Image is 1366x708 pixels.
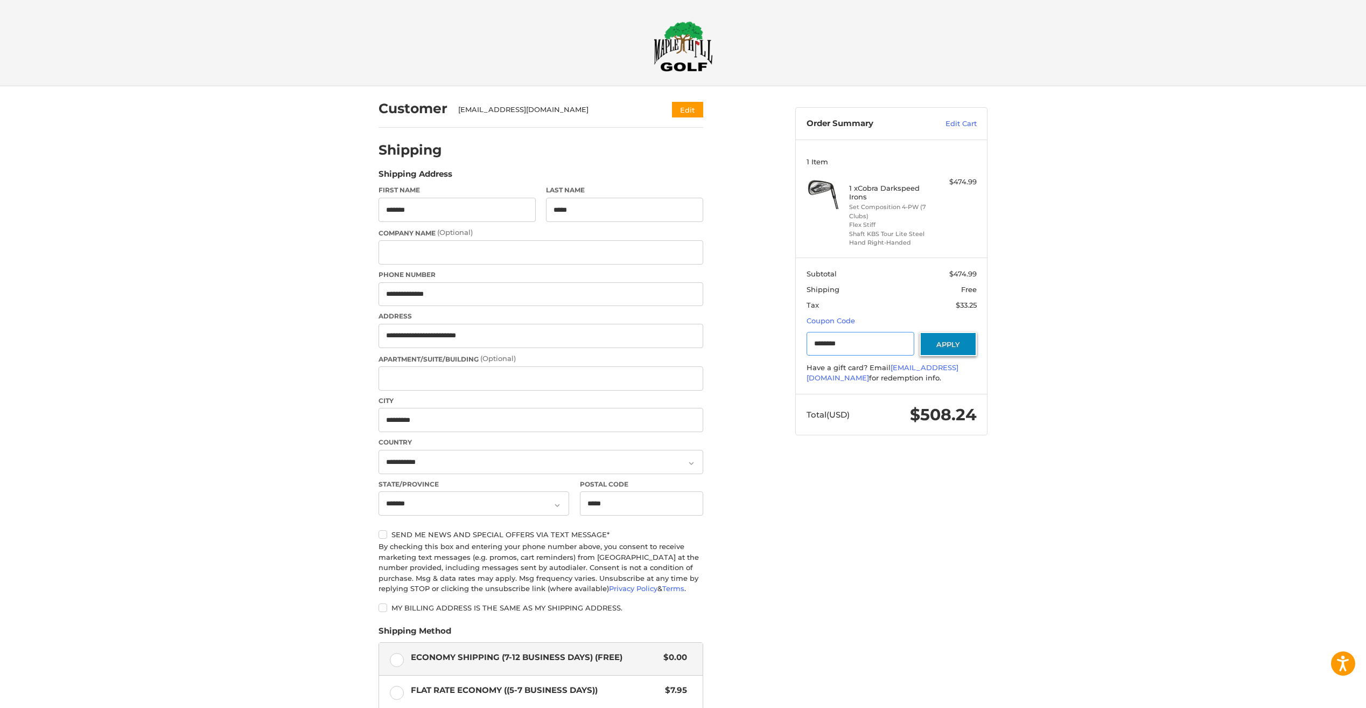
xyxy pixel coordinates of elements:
[580,480,704,489] label: Postal Code
[379,625,451,642] legend: Shipping Method
[849,238,931,247] li: Hand Right-Handed
[807,285,839,294] span: Shipping
[961,285,977,294] span: Free
[672,102,703,117] button: Edit
[480,354,516,363] small: (Optional)
[437,228,473,237] small: (Optional)
[546,185,703,195] label: Last Name
[379,530,703,539] label: Send me news and special offers via text message*
[920,332,977,356] button: Apply
[379,227,703,238] label: Company Name
[807,316,855,325] a: Coupon Code
[411,684,660,697] span: Flat Rate Economy ((5-7 Business Days))
[807,157,977,166] h3: 1 Item
[922,119,977,129] a: Edit Cart
[379,185,536,195] label: First Name
[660,684,687,697] span: $7.95
[807,363,977,384] div: Have a gift card? Email for redemption info.
[807,332,915,356] input: Gift Certificate or Coupon Code
[379,396,703,406] label: City
[662,584,684,593] a: Terms
[849,220,931,230] li: Flex Stiff
[934,177,977,188] div: $474.99
[411,651,659,664] span: Economy Shipping (7-12 Business Days) (Free)
[849,203,931,220] li: Set Composition 4-PW (7 Clubs)
[379,353,703,364] label: Apartment/Suite/Building
[654,21,713,72] img: Maple Hill Golf
[807,409,850,420] span: Total (USD)
[379,311,703,321] label: Address
[949,269,977,278] span: $474.99
[379,142,442,158] h2: Shipping
[956,301,977,309] span: $33.25
[609,584,657,593] a: Privacy Policy
[379,603,703,612] label: My billing address is the same as my shipping address.
[807,269,837,278] span: Subtotal
[379,542,703,594] div: By checking this box and entering your phone number above, you consent to receive marketing text ...
[379,168,452,185] legend: Shipping Address
[379,480,569,489] label: State/Province
[807,119,922,129] h3: Order Summary
[849,184,931,202] h4: 1 x Cobra Darkspeed Irons
[379,270,703,280] label: Phone Number
[807,301,819,309] span: Tax
[658,651,687,664] span: $0.00
[379,438,703,447] label: Country
[910,405,977,425] span: $508.24
[1277,679,1366,708] iframe: Google Customer Reviews
[458,105,652,115] div: [EMAIL_ADDRESS][DOMAIN_NAME]
[379,100,447,117] h2: Customer
[849,230,931,239] li: Shaft KBS Tour Lite Steel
